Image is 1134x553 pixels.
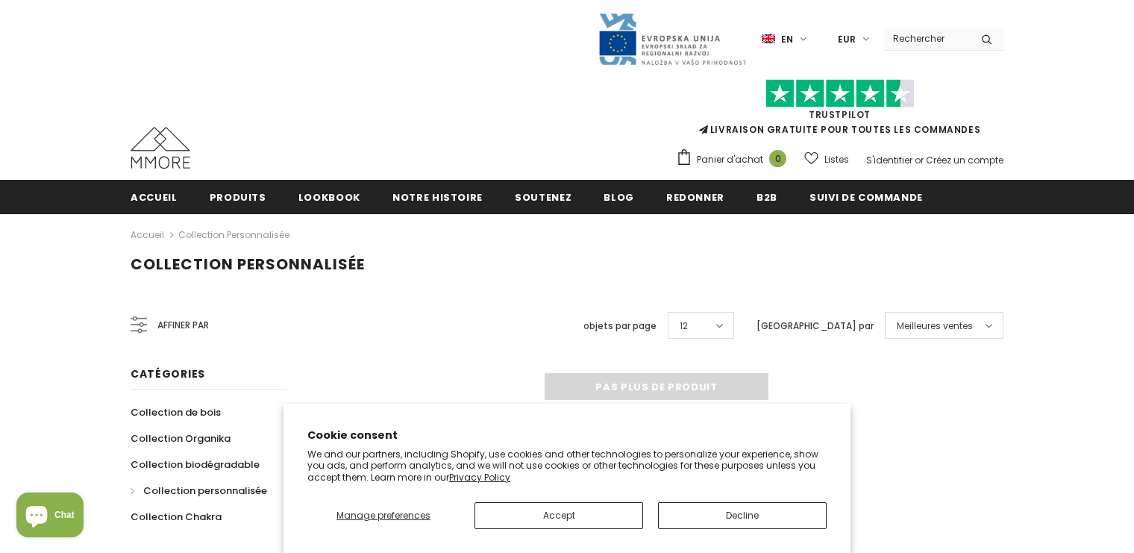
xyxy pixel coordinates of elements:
[804,146,849,172] a: Listes
[583,319,657,334] label: objets par page
[157,317,209,334] span: Affiner par
[392,180,483,213] a: Notre histoire
[769,150,786,167] span: 0
[210,180,266,213] a: Produits
[131,190,178,204] span: Accueil
[604,190,634,204] span: Blog
[143,484,267,498] span: Collection personnalisée
[131,127,190,169] img: Cas MMORE
[666,180,724,213] a: Redonner
[515,190,571,204] span: soutenez
[866,154,912,166] a: S'identifier
[307,428,827,443] h2: Cookie consent
[884,28,970,49] input: Search Site
[131,226,164,244] a: Accueil
[658,502,827,529] button: Decline
[824,152,849,167] span: Listes
[307,449,827,484] p: We and our partners, including Shopify, use cookies and other technologies to personalize your ex...
[756,319,874,334] label: [GEOGRAPHIC_DATA] par
[676,86,1003,136] span: LIVRAISON GRATUITE POUR TOUTES LES COMMANDES
[307,502,460,529] button: Manage preferences
[809,180,923,213] a: Suivi de commande
[131,405,221,419] span: Collection de bois
[598,32,747,45] a: Javni Razpis
[131,452,260,478] a: Collection biodégradable
[809,190,923,204] span: Suivi de commande
[336,509,430,522] span: Manage preferences
[756,190,777,204] span: B2B
[12,493,88,541] inbox-online-store-chat: Shopify online store chat
[449,471,510,484] a: Privacy Policy
[131,431,231,446] span: Collection Organika
[915,154,924,166] span: or
[131,180,178,213] a: Accueil
[131,504,222,530] a: Collection Chakra
[926,154,1003,166] a: Créez un compte
[515,180,571,213] a: soutenez
[131,366,205,381] span: Catégories
[838,32,856,47] span: EUR
[131,399,221,425] a: Collection de bois
[474,502,643,529] button: Accept
[666,190,724,204] span: Redonner
[680,319,688,334] span: 12
[762,33,775,46] img: i-lang-1.png
[604,180,634,213] a: Blog
[298,180,360,213] a: Lookbook
[676,149,794,171] a: Panier d'achat 0
[178,228,289,241] a: Collection personnalisée
[765,79,915,108] img: Faites confiance aux étoiles pilotes
[298,190,360,204] span: Lookbook
[897,319,973,334] span: Meilleures ventes
[131,510,222,524] span: Collection Chakra
[131,478,267,504] a: Collection personnalisée
[392,190,483,204] span: Notre histoire
[131,425,231,452] a: Collection Organika
[210,190,266,204] span: Produits
[131,254,365,275] span: Collection personnalisée
[598,12,747,66] img: Javni Razpis
[809,108,871,121] a: TrustPilot
[781,32,793,47] span: en
[697,152,763,167] span: Panier d'achat
[756,180,777,213] a: B2B
[131,457,260,472] span: Collection biodégradable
